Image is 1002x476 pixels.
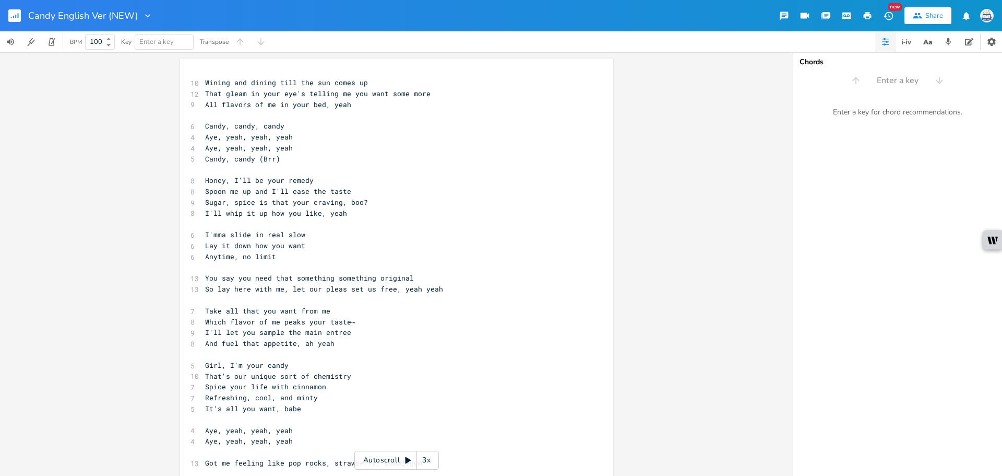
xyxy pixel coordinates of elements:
img: Sign In [980,9,994,22]
span: Aye, yeah, yeah, yeah [205,436,293,446]
span: Aye, yeah, yeah, yeah [205,132,293,142]
span: All flavors of me in your bed, yeah [205,100,351,109]
div: Transpose [200,39,229,45]
div: Chords [800,59,996,66]
span: Spoon me up and I'll ease the taste [205,187,351,196]
span: Got me feeling like pop rocks, strawberry, bubblegum [205,458,422,468]
div: Key [121,39,132,45]
span: It's all you want, babe [205,404,301,413]
span: Candy, candy, candy [205,121,284,131]
span: Spice your life with cinnamon [205,382,326,391]
div: Autoscroll [354,451,439,470]
span: Wining and dining till the sun comes up [205,78,368,87]
span: Aye, yeah, yeah, yeah [205,426,293,435]
span: Sugar, spice is that your craving, boo? [205,198,368,207]
span: Lay it down how you want [205,241,305,250]
span: Take all that you want from me [205,306,330,316]
span: I'll whip it up how you like, yeah [205,208,347,218]
div: Enter a key for chord recommendations. [793,101,1002,123]
span: Candy English Ver (NEW) [28,11,138,20]
span: That gleam in your eye's telling me you want some more [205,89,431,98]
button: Share [904,7,951,24]
span: Enter a key [877,75,918,87]
button: New [878,6,899,25]
span: Which flavor of me peaks your taste~ [205,317,355,327]
span: You say you need that something something original [205,273,414,283]
span: Girl, I'm your candy [205,361,289,370]
span: That's our unique sort of chemistry [205,371,351,381]
div: New [888,3,902,11]
span: So lay here with me, let our pleas set us free, yeah yeah [205,284,443,294]
div: 3x [417,451,436,470]
div: BPM [70,39,82,45]
span: Enter a key [139,37,174,47]
span: Refreshing, cool, and minty [205,393,318,402]
span: Candy, candy (Brr) [205,154,280,164]
span: Anytime, no limit [205,252,276,261]
span: Honey, I'll be your remedy [205,176,314,185]
span: Aye, yeah, yeah, yeah [205,143,293,153]
div: Share [925,11,943,20]
span: And fuel that appetite, ah yeah [205,339,335,348]
span: I'mma slide in real slow [205,230,305,239]
span: I'll let you sample the main entree [205,328,351,337]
